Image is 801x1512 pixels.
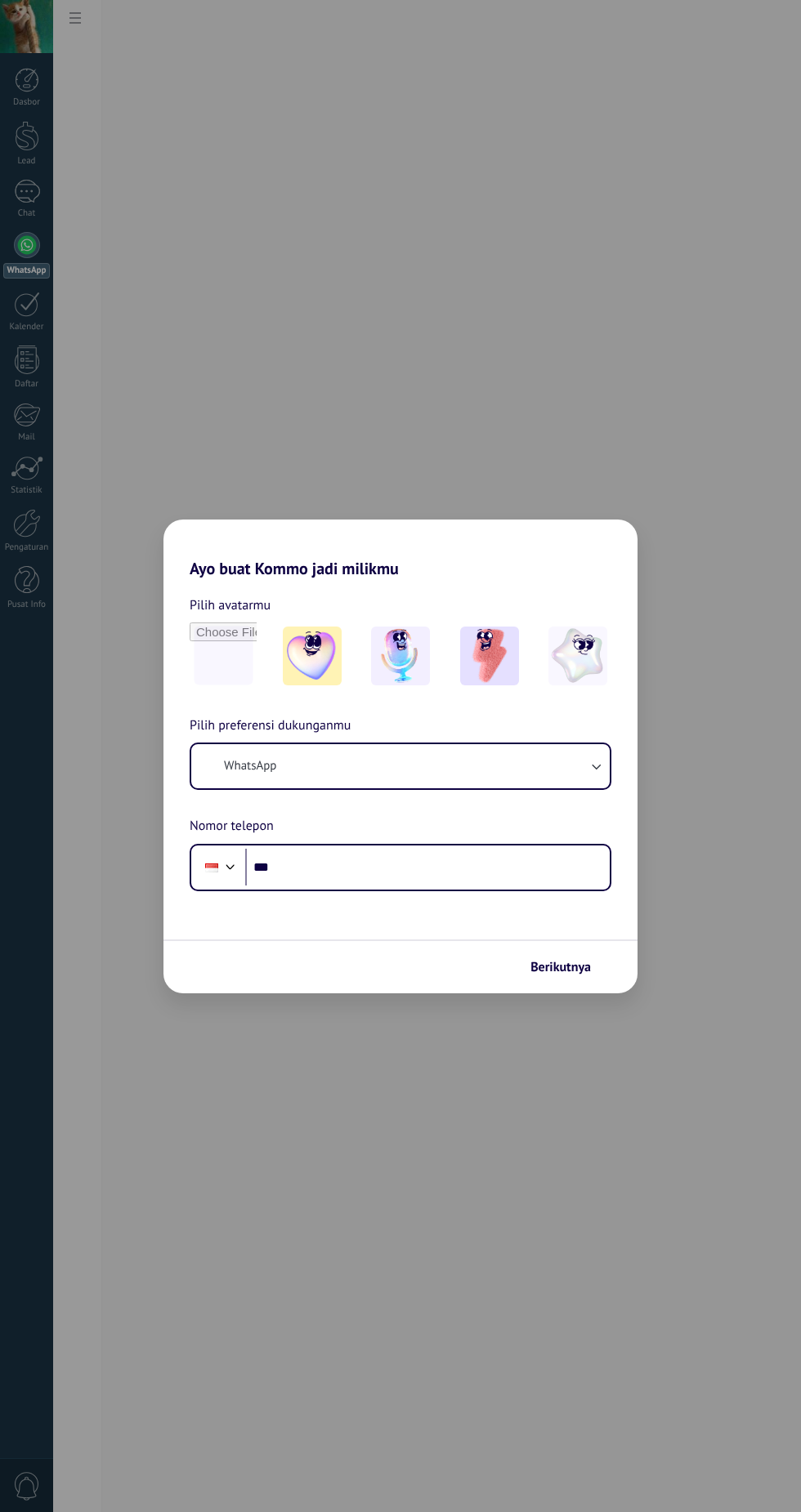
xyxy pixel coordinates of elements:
[371,627,430,685] img: -2.jpeg
[190,595,271,616] span: Pilih avatarmu
[283,627,342,685] img: -1.jpeg
[191,744,610,788] button: WhatsApp
[460,627,519,685] img: -3.jpeg
[530,961,591,973] span: Berikutnya
[224,758,276,774] span: WhatsApp
[196,850,227,885] div: Indonesia: + 62
[548,627,607,685] img: -4.jpeg
[163,520,638,578] h2: Ayo buat Kommo jadi milikmu
[190,716,351,737] span: Pilih preferensi dukunganmu
[190,816,274,837] span: Nomor telepon
[523,953,613,981] button: Berikutnya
